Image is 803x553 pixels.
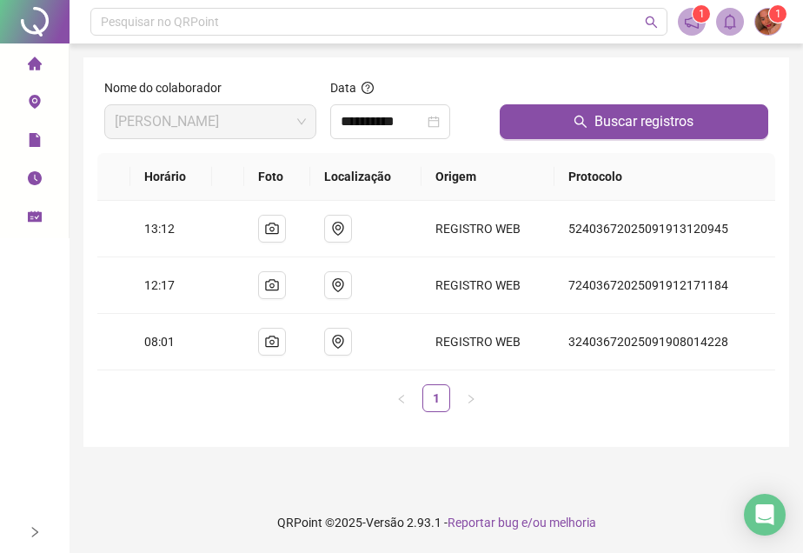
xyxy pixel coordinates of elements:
span: bell [722,14,738,30]
span: Versão [366,516,404,530]
span: question-circle [362,82,374,94]
span: search [574,115,587,129]
span: environment [331,335,345,349]
span: camera [265,278,279,292]
span: 08:01 [144,335,175,349]
span: 1 [775,8,781,20]
img: 84056 [755,9,781,35]
span: notification [684,14,700,30]
th: Foto [244,153,309,201]
label: Nome do colaborador [104,78,233,97]
a: 1 [423,385,449,411]
th: Protocolo [554,153,775,201]
span: home [28,49,42,83]
span: camera [265,222,279,236]
span: environment [331,278,345,292]
footer: QRPoint © 2025 - 2.93.1 - [70,492,803,553]
span: camera [265,335,279,349]
span: search [645,16,658,29]
td: 72403672025091912171184 [554,257,775,314]
span: Reportar bug e/ou melhoria [448,516,596,530]
td: REGISTRO WEB [421,257,554,314]
div: Open Intercom Messenger [744,494,786,536]
span: 1 [699,8,705,20]
span: left [396,394,407,404]
th: Localização [310,153,421,201]
li: 1 [422,384,450,412]
span: right [466,394,476,404]
span: schedule [28,202,42,237]
li: Próxima página [457,384,485,412]
th: Horário [130,153,212,201]
span: Buscar registros [594,111,693,132]
button: left [388,384,415,412]
span: MIRIAN FERREIRA ARAUJO [115,105,306,138]
button: right [457,384,485,412]
span: environment [28,87,42,122]
span: Data [330,81,356,95]
li: Página anterior [388,384,415,412]
sup: Atualize o seu contato no menu Meus Dados [769,5,786,23]
th: Origem [421,153,554,201]
sup: 1 [693,5,710,23]
span: 13:12 [144,222,175,236]
span: clock-circle [28,163,42,198]
span: environment [331,222,345,236]
span: file [28,125,42,160]
td: 32403672025091908014228 [554,314,775,370]
button: Buscar registros [500,104,768,139]
span: right [29,526,41,538]
td: 52403672025091913120945 [554,201,775,257]
td: REGISTRO WEB [421,314,554,370]
td: REGISTRO WEB [421,201,554,257]
span: 12:17 [144,278,175,292]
